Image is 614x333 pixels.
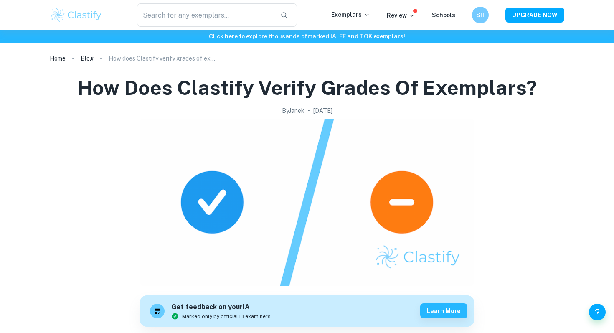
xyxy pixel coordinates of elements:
p: Exemplars [331,10,370,19]
a: Blog [81,53,94,64]
h2: By Janek [282,106,304,115]
p: How does Clastify verify grades of exemplars? [109,54,217,63]
span: Marked only by official IB examiners [182,313,271,320]
input: Search for any exemplars... [137,3,274,27]
button: Help and Feedback [589,304,606,320]
p: Review [387,11,415,20]
a: Home [50,53,66,64]
h6: Get feedback on your IA [171,302,271,313]
button: UPGRADE NOW [505,8,564,23]
img: How does Clastify verify grades of exemplars? cover image [140,119,474,286]
button: SH [472,7,489,23]
h1: How does Clastify verify grades of exemplars? [77,74,537,101]
img: Clastify logo [50,7,103,23]
h6: SH [476,10,485,20]
button: Learn more [420,303,467,318]
a: Get feedback on yourIAMarked only by official IB examinersLearn more [140,295,474,327]
a: Schools [432,12,455,18]
h2: [DATE] [313,106,332,115]
h6: Click here to explore thousands of marked IA, EE and TOK exemplars ! [2,32,612,41]
p: • [308,106,310,115]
